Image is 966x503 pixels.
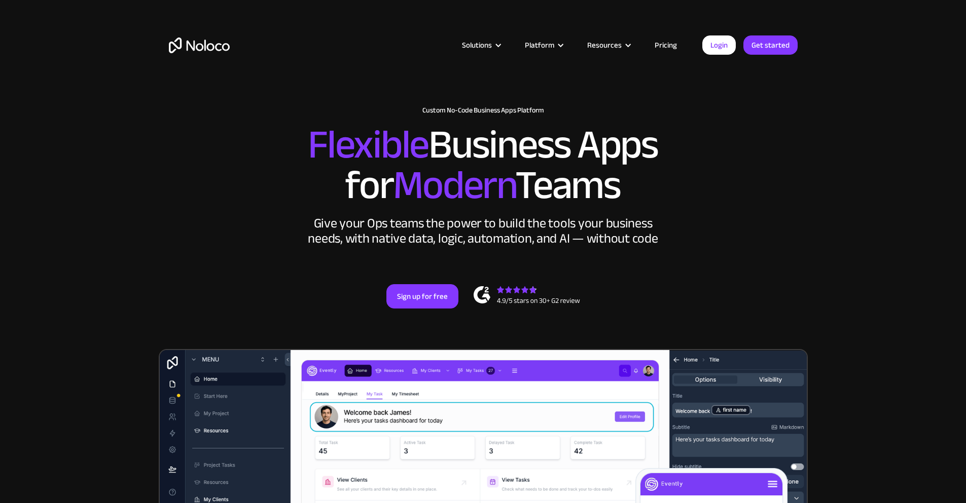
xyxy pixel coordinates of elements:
div: Solutions [449,38,512,52]
h1: Custom No-Code Business Apps Platform [169,106,798,114]
a: Login [702,35,736,55]
div: Platform [512,38,575,52]
span: Flexible [308,107,428,182]
a: home [169,37,230,53]
div: Solutions [462,38,492,52]
span: Modern [393,147,515,223]
div: Resources [587,38,622,52]
a: Get started [743,35,798,55]
a: Pricing [642,38,690,52]
div: Resources [575,38,642,52]
div: Platform [525,38,554,52]
a: Sign up for free [386,284,458,308]
div: Give your Ops teams the power to build the tools your business needs, with native data, logic, au... [306,216,661,246]
h2: Business Apps for Teams [169,125,798,206]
